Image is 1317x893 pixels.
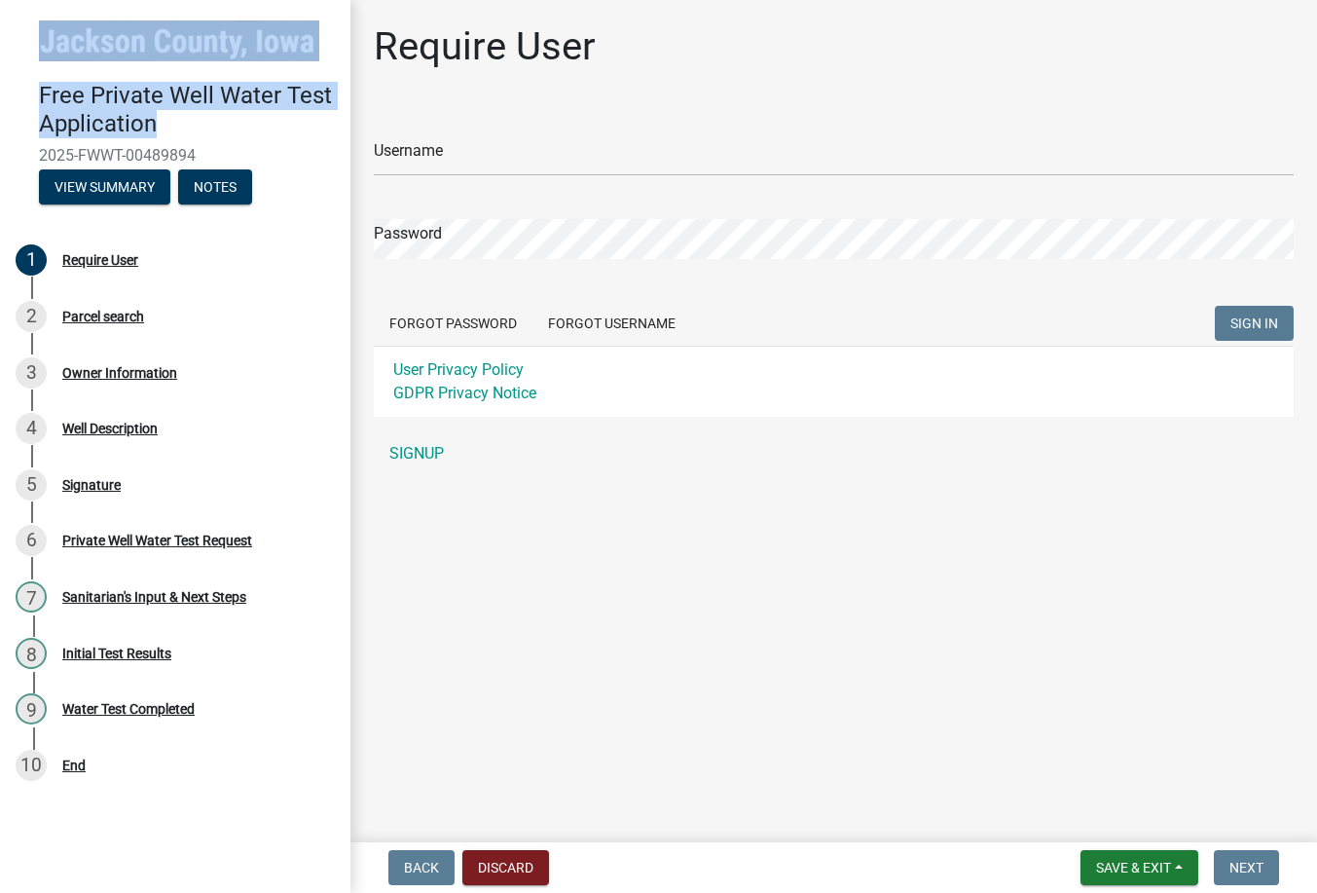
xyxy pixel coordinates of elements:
[16,244,47,276] div: 1
[1080,850,1198,885] button: Save & Exit
[62,702,195,716] div: Water Test Completed
[62,534,252,547] div: Private Well Water Test Request
[16,581,47,613] div: 7
[39,82,335,138] h4: Free Private Well Water Test Application
[39,20,319,61] img: Jackson County, Iowa
[16,750,47,781] div: 10
[62,478,121,492] div: Signature
[16,357,47,389] div: 3
[462,850,549,885] button: Discard
[393,384,536,402] a: GDPR Privacy Notice
[178,169,252,205] button: Notes
[62,759,86,772] div: End
[62,422,158,435] div: Well Description
[16,638,47,669] div: 8
[16,525,47,556] div: 6
[532,306,691,341] button: Forgot Username
[374,23,596,70] h1: Require User
[1215,306,1294,341] button: SIGN IN
[374,434,1294,473] a: SIGNUP
[1230,316,1278,331] span: SIGN IN
[16,469,47,501] div: 5
[16,413,47,444] div: 4
[393,360,524,379] a: User Privacy Policy
[62,366,177,380] div: Owner Information
[16,693,47,725] div: 9
[62,253,138,267] div: Require User
[39,169,170,205] button: View Summary
[1229,860,1263,875] span: Next
[1096,860,1171,875] span: Save & Exit
[62,647,171,660] div: Initial Test Results
[374,306,532,341] button: Forgot Password
[178,180,252,196] wm-modal-confirm: Notes
[39,180,170,196] wm-modal-confirm: Summary
[388,850,455,885] button: Back
[62,590,246,604] div: Sanitarian's Input & Next Steps
[39,146,311,165] span: 2025-FWWT-00489894
[1214,850,1279,885] button: Next
[62,310,144,323] div: Parcel search
[404,860,439,875] span: Back
[16,301,47,332] div: 2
